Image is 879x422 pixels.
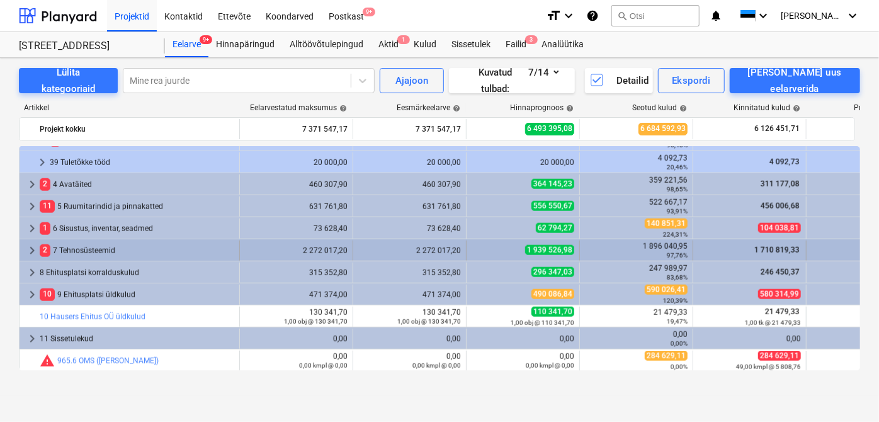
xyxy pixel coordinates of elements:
[667,252,688,259] small: 97,76%
[358,268,461,277] div: 315 352,80
[586,8,599,23] i: Abikeskus
[753,123,801,134] span: 6 126 451,71
[40,312,145,321] a: 10 Hausers Ehitus OÜ üldkulud
[19,40,150,53] div: [STREET_ADDRESS]
[638,123,688,135] span: 6 684 592,93
[645,219,688,229] span: 140 851,31
[498,32,534,57] a: Failid3
[35,155,50,170] span: keyboard_arrow_right
[658,68,724,93] button: Ekspordi
[672,72,710,89] div: Ekspordi
[585,154,688,171] div: 4 092,73
[358,119,461,139] div: 7 371 547,17
[40,353,55,368] span: Seotud kulud ületavad prognoosi
[245,352,348,370] div: 0,00
[299,362,348,369] small: 0,00 kmpl @ 0,00
[444,32,498,57] a: Sissetulek
[585,308,688,326] div: 21 479,33
[710,8,722,23] i: notifications
[667,274,688,281] small: 83,68%
[536,223,574,233] span: 62 794,27
[25,287,40,302] span: keyboard_arrow_right
[397,103,460,112] div: Eesmärkeelarve
[464,64,560,98] div: Kuvatud tulbad : 7/14
[40,219,234,239] div: 6 Sisustus, inventar, seadmed
[50,152,234,173] div: 39 Tuletõkke tööd
[282,32,371,57] a: Alltöövõtulepingud
[397,35,410,44] span: 1
[525,245,574,255] span: 1 939 526,98
[245,290,348,299] div: 471 374,00
[744,64,846,98] div: [PERSON_NAME] uus eelarverida
[371,32,406,57] a: Aktid1
[531,179,574,189] span: 364 145,23
[546,8,561,23] i: format_size
[534,32,591,57] div: Analüütika
[284,318,348,325] small: 1,00 obj @ 130 341,70
[40,288,55,300] span: 10
[663,297,688,304] small: 120,39%
[632,103,687,112] div: Seotud kulud
[208,32,282,57] a: Hinnapäringud
[498,32,534,57] div: Failid
[758,289,801,299] span: 580 314,99
[245,224,348,233] div: 73 628,40
[358,202,461,211] div: 631 761,80
[526,362,574,369] small: 0,00 kmpl @ 0,00
[585,176,688,193] div: 359 221,56
[34,64,103,98] div: Lülita kategooriaid
[358,308,461,326] div: 130 341,70
[40,200,55,212] span: 11
[40,197,234,217] div: 5 Ruumitarindid ja pinnakatted
[756,8,771,23] i: keyboard_arrow_down
[617,11,627,21] span: search
[19,103,239,112] div: Artikkel
[40,241,234,261] div: 7 Tehnosüsteemid
[358,180,461,189] div: 460 307,90
[40,178,50,190] span: 2
[358,290,461,299] div: 471 374,00
[511,319,574,326] small: 1,00 obj @ 110 341,70
[165,32,208,57] div: Eelarve
[358,158,461,167] div: 20 000,00
[667,208,688,215] small: 93,91%
[759,268,801,277] span: 246 450,37
[40,329,234,349] div: 11 Sissetulekud
[764,307,801,316] span: 21 479,33
[245,308,348,326] div: 130 341,70
[25,331,40,346] span: keyboard_arrow_right
[40,263,234,283] div: 8 Ehitusplatsi korralduskulud
[745,319,801,326] small: 1,00 tk @ 21 479,33
[40,119,234,139] div: Projekt kokku
[337,105,347,112] span: help
[406,32,444,57] div: Kulud
[19,68,118,93] button: Lülita kategooriaid
[525,123,574,135] span: 6 493 395,08
[667,318,688,325] small: 19,47%
[759,180,801,188] span: 311 177,08
[245,180,348,189] div: 460 307,90
[585,198,688,215] div: 522 667,17
[40,285,234,305] div: 9 Ehitusplatsi üldkulud
[250,103,347,112] div: Eelarvestatud maksumus
[450,105,460,112] span: help
[667,186,688,193] small: 98,65%
[525,35,538,44] span: 3
[397,318,461,325] small: 1,00 obj @ 130 341,70
[245,246,348,255] div: 2 272 017,20
[671,340,688,347] small: 0,00%
[667,164,688,171] small: 20,46%
[245,334,348,343] div: 0,00
[585,242,688,259] div: 1 896 040,95
[790,105,800,112] span: help
[363,8,375,16] span: 9+
[768,157,801,166] span: 4 092,73
[671,363,688,370] small: 0,00%
[245,158,348,167] div: 20 000,00
[25,199,40,214] span: keyboard_arrow_right
[245,119,348,139] div: 7 371 547,17
[472,352,574,370] div: 0,00
[734,103,800,112] div: Kinnitatud kulud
